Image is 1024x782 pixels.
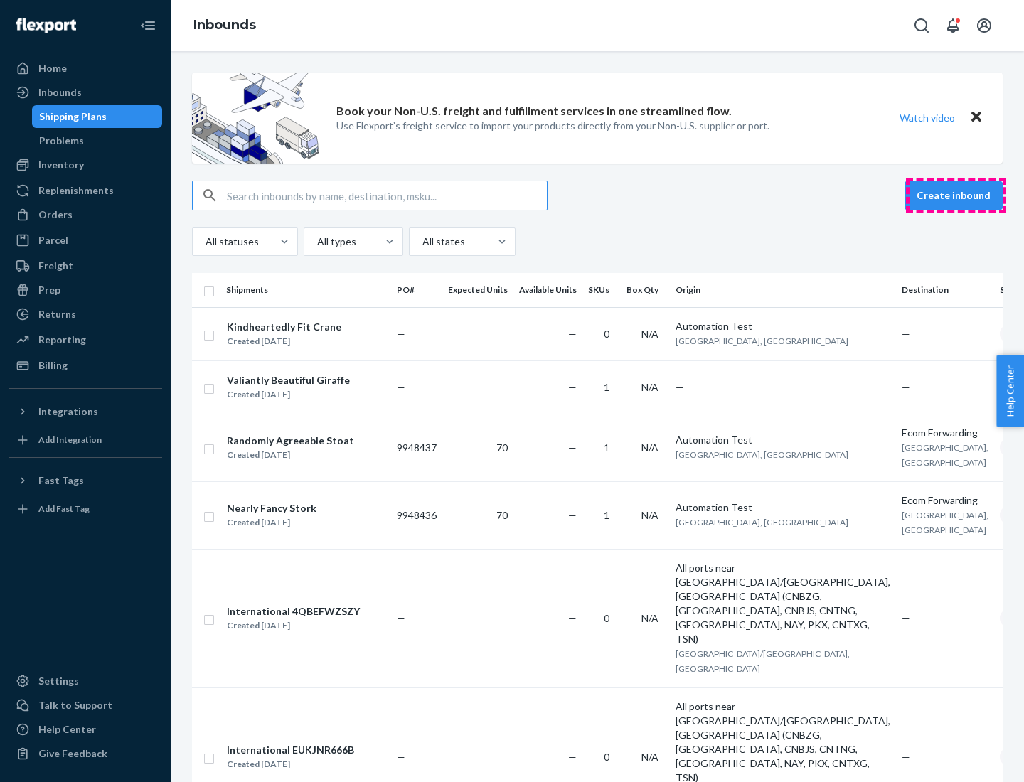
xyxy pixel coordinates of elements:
[902,510,988,535] span: [GEOGRAPHIC_DATA], [GEOGRAPHIC_DATA]
[568,509,577,521] span: —
[676,517,848,527] span: [GEOGRAPHIC_DATA], [GEOGRAPHIC_DATA]
[676,648,850,674] span: [GEOGRAPHIC_DATA]/[GEOGRAPHIC_DATA], [GEOGRAPHIC_DATA]
[316,235,317,249] input: All types
[676,449,848,460] span: [GEOGRAPHIC_DATA], [GEOGRAPHIC_DATA]
[9,498,162,520] a: Add Fast Tag
[568,441,577,454] span: —
[227,434,354,448] div: Randomly Agreeable Stoat
[902,612,910,624] span: —
[9,328,162,351] a: Reporting
[9,429,162,451] a: Add Integration
[336,119,769,133] p: Use Flexport’s freight service to import your products directly from your Non-U.S. supplier or port.
[621,273,670,307] th: Box Qty
[227,320,341,334] div: Kindheartedly Fit Crane
[397,751,405,763] span: —
[227,618,360,633] div: Created [DATE]
[38,434,102,446] div: Add Integration
[38,208,73,222] div: Orders
[996,355,1024,427] span: Help Center
[391,273,442,307] th: PO#
[902,493,988,508] div: Ecom Forwarding
[582,273,621,307] th: SKUs
[9,279,162,301] a: Prep
[641,381,658,393] span: N/A
[604,381,609,393] span: 1
[641,612,658,624] span: N/A
[496,441,508,454] span: 70
[38,698,112,712] div: Talk to Support
[204,235,206,249] input: All statuses
[676,319,890,333] div: Automation Test
[16,18,76,33] img: Flexport logo
[38,307,76,321] div: Returns
[676,561,890,646] div: All ports near [GEOGRAPHIC_DATA]/[GEOGRAPHIC_DATA], [GEOGRAPHIC_DATA] (CNBZG, [GEOGRAPHIC_DATA], ...
[220,273,391,307] th: Shipments
[38,61,67,75] div: Home
[134,11,162,40] button: Close Navigation
[641,328,658,340] span: N/A
[9,670,162,692] a: Settings
[676,433,890,447] div: Automation Test
[9,742,162,765] button: Give Feedback
[227,604,360,618] div: International 4QBEFWZSZY
[9,400,162,423] button: Integrations
[38,473,84,488] div: Fast Tags
[182,5,267,46] ol: breadcrumbs
[9,354,162,377] a: Billing
[38,358,68,373] div: Billing
[38,674,79,688] div: Settings
[604,441,609,454] span: 1
[676,500,890,515] div: Automation Test
[397,612,405,624] span: —
[604,612,609,624] span: 0
[227,448,354,462] div: Created [DATE]
[896,273,994,307] th: Destination
[38,85,82,100] div: Inbounds
[391,481,442,549] td: 9948436
[9,203,162,226] a: Orders
[967,107,986,128] button: Close
[9,718,162,741] a: Help Center
[39,109,107,124] div: Shipping Plans
[568,381,577,393] span: —
[38,283,60,297] div: Prep
[970,11,998,40] button: Open account menu
[568,612,577,624] span: —
[397,381,405,393] span: —
[38,746,107,761] div: Give Feedback
[513,273,582,307] th: Available Units
[604,328,609,340] span: 0
[9,229,162,252] a: Parcel
[604,751,609,763] span: 0
[38,158,84,172] div: Inventory
[890,107,964,128] button: Watch video
[902,381,910,393] span: —
[9,255,162,277] a: Freight
[227,501,316,515] div: Nearly Fancy Stork
[905,181,1003,210] button: Create inbound
[9,81,162,104] a: Inbounds
[227,515,316,530] div: Created [DATE]
[907,11,936,40] button: Open Search Box
[227,743,354,757] div: International EUKJNR666B
[604,509,609,521] span: 1
[38,259,73,273] div: Freight
[39,134,84,148] div: Problems
[442,273,513,307] th: Expected Units
[9,179,162,202] a: Replenishments
[641,441,658,454] span: N/A
[902,426,988,440] div: Ecom Forwarding
[641,751,658,763] span: N/A
[227,181,547,210] input: Search inbounds by name, destination, msku...
[9,694,162,717] a: Talk to Support
[676,336,848,346] span: [GEOGRAPHIC_DATA], [GEOGRAPHIC_DATA]
[227,334,341,348] div: Created [DATE]
[38,333,86,347] div: Reporting
[568,328,577,340] span: —
[38,722,96,737] div: Help Center
[9,303,162,326] a: Returns
[38,503,90,515] div: Add Fast Tag
[902,328,910,340] span: —
[421,235,422,249] input: All states
[496,509,508,521] span: 70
